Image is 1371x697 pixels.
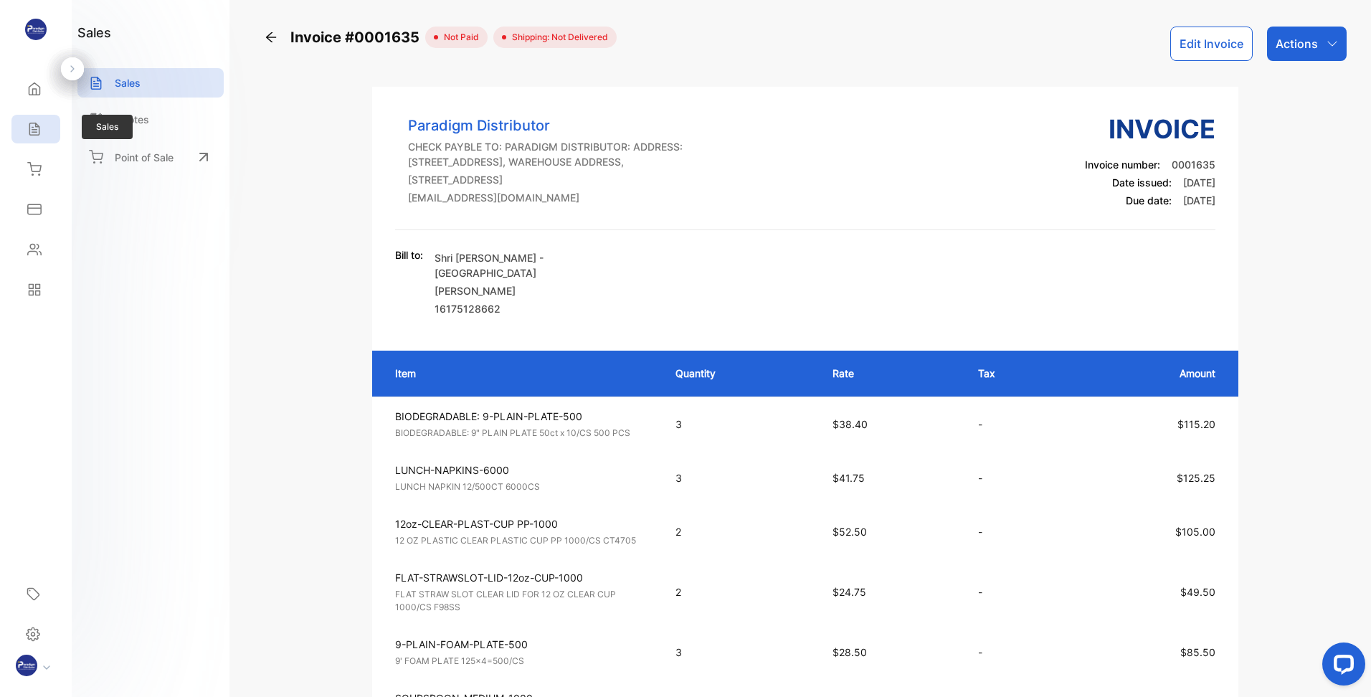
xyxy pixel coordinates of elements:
span: $38.40 [832,418,868,430]
img: logo [25,19,47,40]
p: [PERSON_NAME] [435,283,599,298]
p: 2 [675,584,804,599]
button: Actions [1267,27,1347,61]
h3: Invoice [1085,110,1215,148]
span: $28.50 [832,646,867,658]
span: Due date: [1126,194,1172,207]
p: - [978,524,1054,539]
p: Quotes [115,112,149,127]
p: LUNCH-NAPKINS-6000 [395,463,650,478]
p: - [978,417,1054,432]
span: not paid [438,31,479,44]
p: - [978,584,1054,599]
p: Amount [1083,366,1215,381]
p: 3 [675,645,804,660]
a: Sales [77,68,224,98]
p: 16175128662 [435,301,599,316]
p: Item [395,366,647,381]
span: $52.50 [832,526,867,538]
span: Shipping: Not Delivered [506,31,608,44]
p: FLAT STRAW SLOT CLEAR LID FOR 12 OZ CLEAR CUP 1000/CS F98SS [395,588,650,614]
p: - [978,470,1054,485]
img: profile [16,655,37,676]
p: Actions [1276,35,1318,52]
p: Point of Sale [115,150,174,165]
p: CHECK PAYBLE TO: PARADIGM DISTRIBUTOR: ADDRESS: [STREET_ADDRESS], WAREHOUSE ADDRESS, [408,139,683,169]
span: $115.20 [1177,418,1215,430]
p: 9' FOAM PLATE 125x4=500/CS [395,655,650,668]
span: [DATE] [1183,176,1215,189]
span: $24.75 [832,586,866,598]
p: 3 [675,417,804,432]
a: Point of Sale [77,141,224,173]
span: Invoice #0001635 [290,27,425,48]
p: Sales [115,75,141,90]
p: FLAT-STRAWSLOT-LID-12oz-CUP-1000 [395,570,650,585]
h1: sales [77,23,111,42]
span: $105.00 [1175,526,1215,538]
p: Rate [832,366,949,381]
p: [STREET_ADDRESS] [408,172,683,187]
p: LUNCH NAPKIN 12/500CT 6000CS [395,480,650,493]
p: BIODEGRADABLE: 9-PLAIN-PLATE-500 [395,409,650,424]
p: 12oz-CLEAR-PLAST-CUP PP-1000 [395,516,650,531]
span: [DATE] [1183,194,1215,207]
span: Date issued: [1112,176,1172,189]
p: 2 [675,524,804,539]
p: - [978,645,1054,660]
span: $41.75 [832,472,865,484]
p: Shri [PERSON_NAME] - [GEOGRAPHIC_DATA] [435,250,599,280]
button: Edit Invoice [1170,27,1253,61]
p: Paradigm Distributor [408,115,683,136]
span: $125.25 [1177,472,1215,484]
a: Quotes [77,105,224,134]
span: Sales [82,115,133,139]
span: 0001635 [1172,158,1215,171]
p: 3 [675,470,804,485]
p: Tax [978,366,1054,381]
span: $49.50 [1180,586,1215,598]
iframe: LiveChat chat widget [1311,637,1371,697]
p: BIODEGRADABLE: 9" PLAIN PLATE 50ct x 10/CS 500 PCS [395,427,650,440]
p: 12 OZ PLASTIC CLEAR PLASTIC CUP PP 1000/CS CT4705 [395,534,650,547]
span: $85.50 [1180,646,1215,658]
p: [EMAIL_ADDRESS][DOMAIN_NAME] [408,190,683,205]
span: Invoice number: [1085,158,1160,171]
p: 9-PLAIN-FOAM-PLATE-500 [395,637,650,652]
p: Bill to: [395,247,423,262]
p: Quantity [675,366,804,381]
